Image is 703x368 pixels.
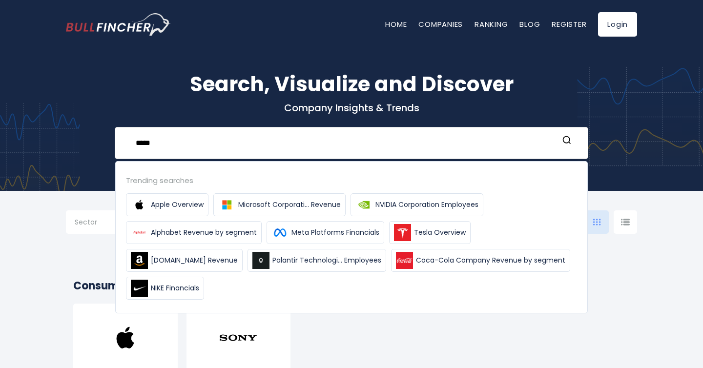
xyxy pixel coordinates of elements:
img: SONY.png [219,318,258,357]
a: NVIDIA Corporation Employees [351,193,483,216]
a: Palantir Technologi... Employees [248,249,386,272]
span: Meta Platforms Financials [291,227,379,238]
a: Alphabet Revenue by segment [126,221,262,244]
a: Microsoft Corporati... Revenue [213,193,346,216]
a: Go to homepage [66,13,171,36]
span: NVIDIA Corporation Employees [375,200,478,210]
h1: Search, Visualize and Discover [66,69,637,100]
a: Home [385,19,407,29]
span: Sector [75,218,97,226]
button: Search [560,135,573,148]
a: Coca-Cola Company Revenue by segment [391,249,570,272]
img: AAPL.png [106,318,145,357]
span: Alphabet Revenue by segment [151,227,257,238]
span: Microsoft Corporati... Revenue [238,200,341,210]
a: NIKE Financials [126,277,204,300]
span: [DOMAIN_NAME] Revenue [151,255,238,266]
a: Ranking [475,19,508,29]
h2: Consumer Electronics [73,278,630,294]
a: Companies [418,19,463,29]
div: Trending searches [126,175,577,186]
p: Company Insights & Trends [66,102,637,114]
span: Tesla Overview [414,227,466,238]
span: Palantir Technologi... Employees [272,255,381,266]
img: bullfincher logo [66,13,171,36]
img: icon-comp-grid.svg [593,219,601,225]
span: Apple Overview [151,200,204,210]
a: Blog [519,19,540,29]
a: [DOMAIN_NAME] Revenue [126,249,243,272]
a: Register [552,19,586,29]
input: Selection [75,214,137,232]
span: Coca-Cola Company Revenue by segment [416,255,565,266]
a: Tesla Overview [389,221,471,244]
span: NIKE Financials [151,283,199,293]
a: Apple Overview [126,193,208,216]
a: Login [598,12,637,37]
img: icon-comp-list-view.svg [621,219,630,225]
a: Meta Platforms Financials [267,221,384,244]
